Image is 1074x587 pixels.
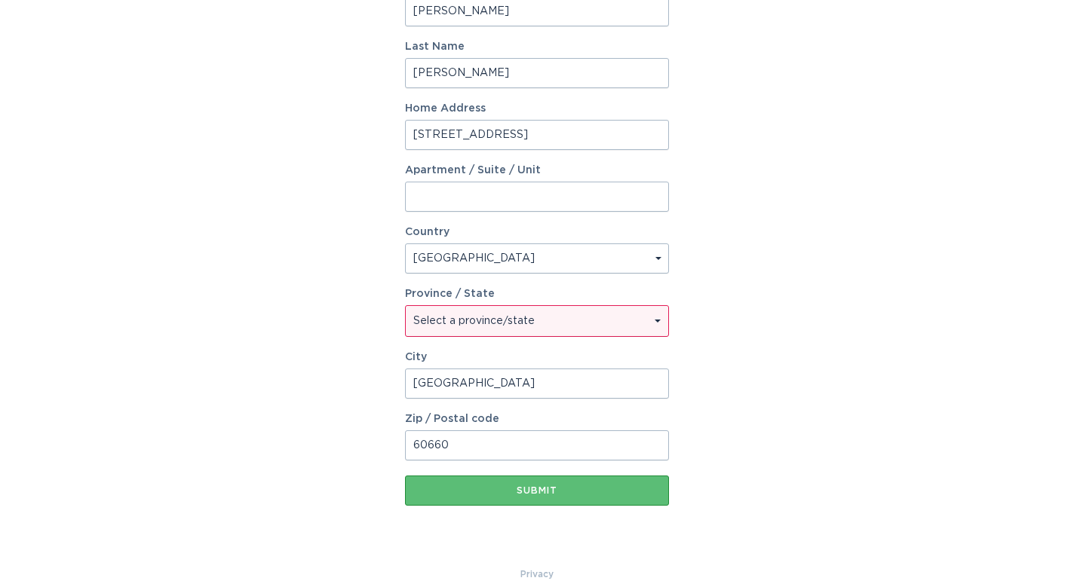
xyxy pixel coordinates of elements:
[405,352,669,362] label: City
[520,566,554,582] a: Privacy Policy & Terms of Use
[405,227,450,237] label: Country
[405,289,495,299] label: Province / State
[413,486,661,495] div: Submit
[405,41,669,52] label: Last Name
[405,414,669,424] label: Zip / Postal code
[405,165,669,176] label: Apartment / Suite / Unit
[405,103,669,114] label: Home Address
[405,475,669,506] button: Submit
